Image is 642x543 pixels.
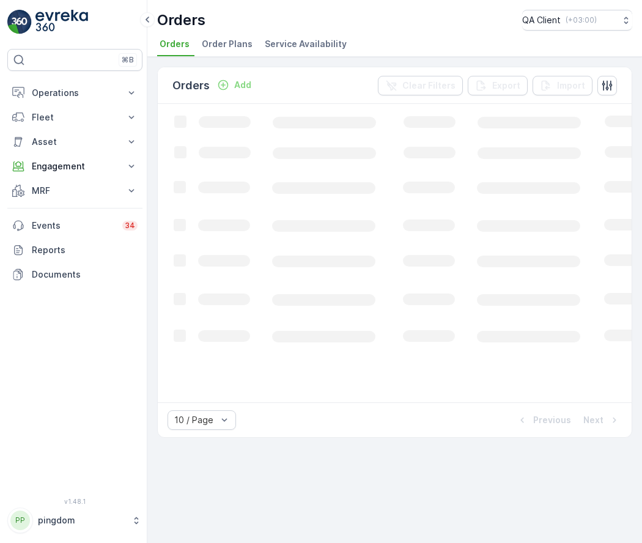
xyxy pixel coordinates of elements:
[160,38,190,50] span: Orders
[557,79,585,92] p: Import
[202,38,253,50] span: Order Plans
[32,220,115,232] p: Events
[32,244,138,256] p: Reports
[38,514,125,526] p: pingdom
[7,10,32,34] img: logo
[515,413,572,427] button: Previous
[7,213,142,238] a: Events34
[32,111,118,124] p: Fleet
[234,79,251,91] p: Add
[533,414,571,426] p: Previous
[172,77,210,94] p: Orders
[522,10,632,31] button: QA Client(+03:00)
[212,78,256,92] button: Add
[492,79,520,92] p: Export
[7,508,142,533] button: PPpingdom
[32,87,118,99] p: Operations
[522,14,561,26] p: QA Client
[7,179,142,203] button: MRF
[582,413,622,427] button: Next
[32,136,118,148] p: Asset
[7,154,142,179] button: Engagement
[402,79,456,92] p: Clear Filters
[35,10,88,34] img: logo_light-DOdMpM7g.png
[7,238,142,262] a: Reports
[265,38,347,50] span: Service Availability
[125,221,135,231] p: 34
[7,130,142,154] button: Asset
[10,511,30,530] div: PP
[533,76,592,95] button: Import
[7,262,142,287] a: Documents
[157,10,205,30] p: Orders
[378,76,463,95] button: Clear Filters
[32,268,138,281] p: Documents
[566,15,597,25] p: ( +03:00 )
[7,498,142,505] span: v 1.48.1
[7,81,142,105] button: Operations
[32,185,118,197] p: MRF
[583,414,603,426] p: Next
[7,105,142,130] button: Fleet
[32,160,118,172] p: Engagement
[122,55,134,65] p: ⌘B
[468,76,528,95] button: Export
